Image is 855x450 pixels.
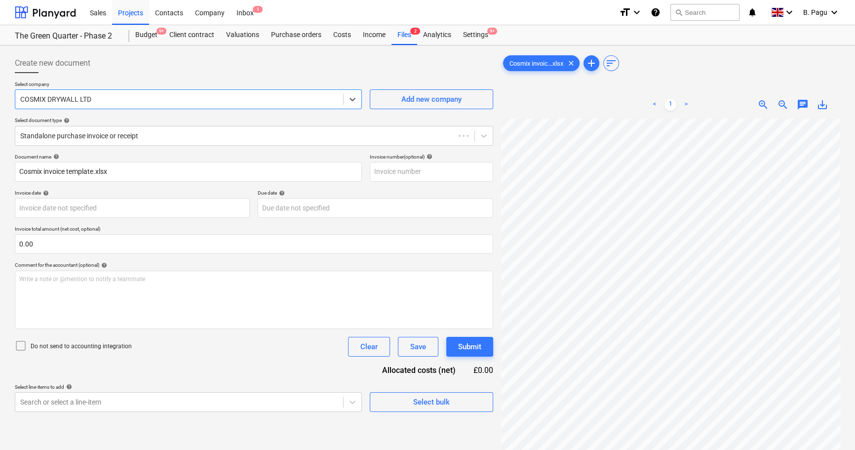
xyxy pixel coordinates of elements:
a: Settings9+ [457,25,494,45]
div: £0.00 [471,365,493,376]
div: Files [391,25,417,45]
div: Allocated costs (net) [365,365,471,376]
button: Submit [446,337,493,357]
span: help [62,118,70,123]
span: Cosmix invoic...xlsx [504,60,569,67]
input: Invoice date not specified [15,198,250,218]
span: help [64,384,72,390]
div: Invoice date [15,190,250,196]
div: Settings [457,25,494,45]
i: keyboard_arrow_down [783,6,795,18]
span: chat [797,99,809,111]
div: Document name [15,154,362,160]
span: add [585,57,597,69]
input: Document name [15,162,362,182]
span: zoom_in [757,99,769,111]
i: notifications [747,6,757,18]
button: Clear [348,337,390,357]
a: Budget9+ [129,25,163,45]
i: format_size [619,6,631,18]
a: Valuations [220,25,265,45]
a: Client contract [163,25,220,45]
div: Select bulk [413,396,450,409]
div: Submit [458,340,481,353]
p: Do not send to accounting integration [31,342,132,351]
button: Add new company [370,89,493,109]
span: help [41,190,49,196]
div: Invoice number (optional) [370,154,493,160]
button: Select bulk [370,392,493,412]
input: Invoice number [370,162,493,182]
span: help [277,190,285,196]
div: Comment for the accountant (optional) [15,262,493,268]
span: sort [605,57,617,69]
a: Income [357,25,391,45]
span: save_alt [816,99,828,111]
div: The Green Quarter - Phase 2 [15,31,117,41]
span: B. Pagu [803,8,827,16]
div: Add new company [401,93,462,106]
span: help [51,154,59,160]
span: 9+ [487,28,497,35]
span: help [99,262,107,268]
div: Select document type [15,117,493,123]
p: Select company [15,81,362,89]
a: Purchase orders [265,25,327,45]
span: 2 [410,28,420,35]
span: Create new document [15,57,90,69]
a: Files2 [391,25,417,45]
div: Clear [360,340,378,353]
span: 9+ [156,28,166,35]
p: Invoice total amount (net cost, optional) [15,226,493,234]
button: Search [670,4,739,21]
span: 1 [253,6,263,13]
span: zoom_out [777,99,789,111]
span: help [425,154,432,160]
a: Previous page [649,99,661,111]
a: Page 1 is your current page [664,99,676,111]
a: Analytics [417,25,457,45]
div: Due date [258,190,493,196]
a: Next page [680,99,692,111]
i: keyboard_arrow_down [828,6,840,18]
span: search [675,8,683,16]
div: Save [410,340,426,353]
input: Invoice total amount (net cost, optional) [15,234,493,254]
span: clear [565,57,577,69]
input: Due date not specified [258,198,493,218]
div: Select line-items to add [15,384,362,390]
div: Budget [129,25,163,45]
a: Costs [327,25,357,45]
button: Save [398,337,438,357]
div: Cosmix invoic...xlsx [503,55,580,71]
i: keyboard_arrow_down [631,6,643,18]
i: Knowledge base [651,6,661,18]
